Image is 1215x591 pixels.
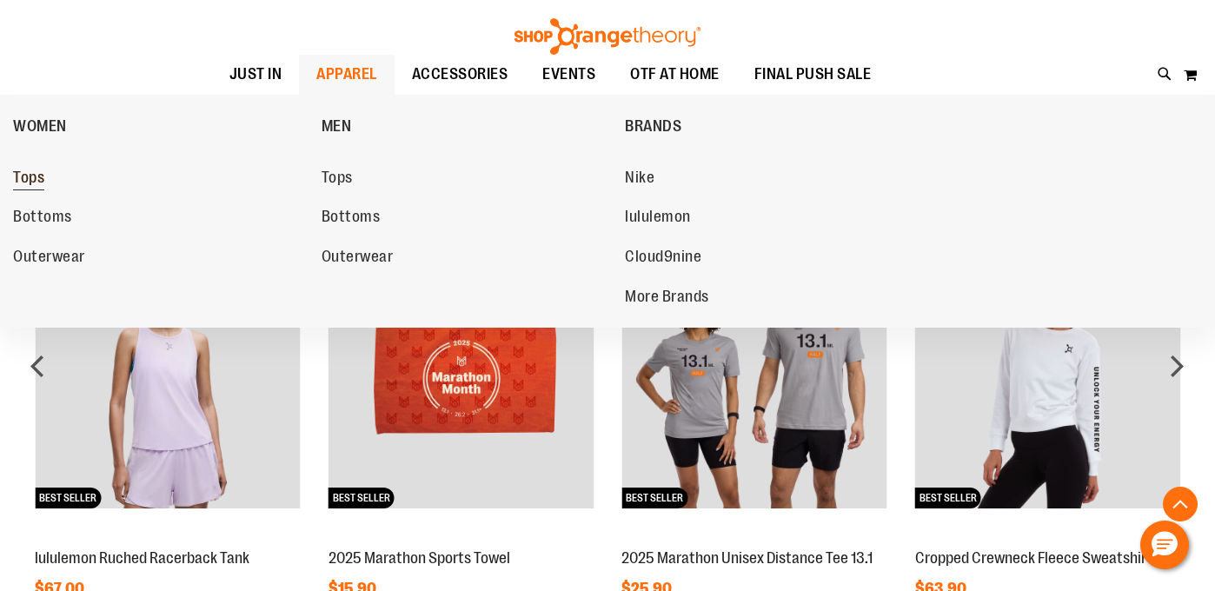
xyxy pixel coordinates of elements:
[621,243,887,509] img: 2025 Marathon Unisex Distance Tee 13.1
[329,530,594,544] a: 2025 Marathon Sports TowelNEWBEST SELLER
[915,549,1152,567] a: Cropped Crewneck Fleece Sweatshirt
[625,117,681,139] span: BRANDS
[625,169,654,190] span: Nike
[322,103,617,149] a: MEN
[329,243,594,509] img: 2025 Marathon Sports Towel
[621,530,887,544] a: 2025 Marathon Unisex Distance Tee 13.1NEWBEST SELLER
[625,248,701,269] span: Cloud9nine
[35,488,101,508] span: BEST SELLER
[229,55,282,94] span: JUST IN
[737,55,889,95] a: FINAL PUSH SALE
[512,18,703,55] img: Shop Orangetheory
[35,243,301,509] img: lululemon Ruched Racerback Tank
[621,488,687,508] span: BEST SELLER
[21,349,56,383] div: prev
[412,55,508,94] span: ACCESSORIES
[322,117,352,139] span: MEN
[625,288,709,309] span: More Brands
[316,55,377,94] span: APPAREL
[329,549,510,567] a: 2025 Marathon Sports Towel
[13,202,304,233] a: Bottoms
[299,55,395,95] a: APPAREL
[13,103,313,149] a: WOMEN
[625,208,691,229] span: lululemon
[13,248,85,269] span: Outerwear
[35,549,249,567] a: lululemon Ruched Racerback Tank
[13,117,67,139] span: WOMEN
[395,55,526,95] a: ACCESSORIES
[322,248,394,269] span: Outerwear
[322,208,381,229] span: Bottoms
[621,549,873,567] a: 2025 Marathon Unisex Distance Tee 13.1
[322,169,353,190] span: Tops
[13,163,304,194] a: Tops
[1163,487,1198,521] button: Back To Top
[13,242,304,273] a: Outerwear
[212,55,300,95] a: JUST IN
[754,55,872,94] span: FINAL PUSH SALE
[1159,349,1194,383] div: next
[13,169,44,190] span: Tops
[35,530,301,544] a: lululemon Ruched Racerback TankNEWBEST SELLER
[329,488,395,508] span: BEST SELLER
[915,243,1181,509] img: Cropped Crewneck Fleece Sweatshirt
[630,55,720,94] span: OTF AT HOME
[915,530,1181,544] a: Cropped Crewneck Fleece SweatshirtNEWBEST SELLER
[613,55,737,95] a: OTF AT HOME
[525,55,613,95] a: EVENTS
[542,55,595,94] span: EVENTS
[13,208,72,229] span: Bottoms
[1140,521,1189,569] button: Hello, have a question? Let’s chat.
[915,488,981,508] span: BEST SELLER
[625,103,925,149] a: BRANDS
